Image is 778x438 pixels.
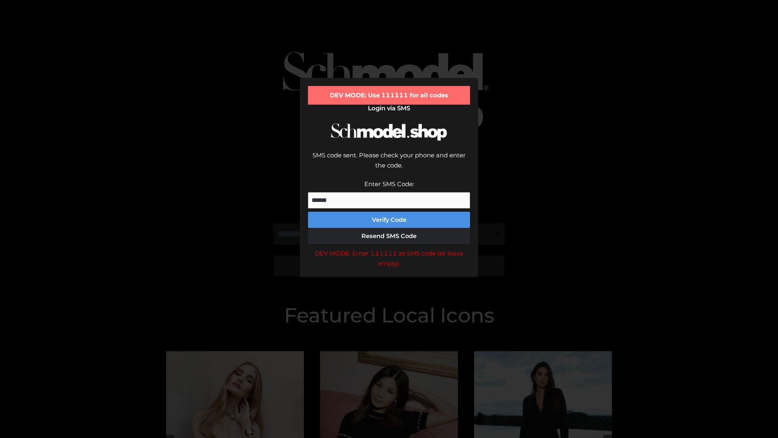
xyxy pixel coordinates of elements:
div: SMS code sent. Please check your phone and enter the code. [308,150,470,179]
button: Verify Code [308,212,470,228]
label: Enter SMS Code: [364,180,414,188]
button: Resend SMS Code [308,228,470,244]
img: Schmodel Logo [328,116,450,148]
div: DEV MODE: Enter 111111 as SMS code (or leave empty). [308,248,470,269]
h2: Login via SMS [308,105,470,112]
div: DEV MODE: Use 111111 for all codes [308,86,470,105]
